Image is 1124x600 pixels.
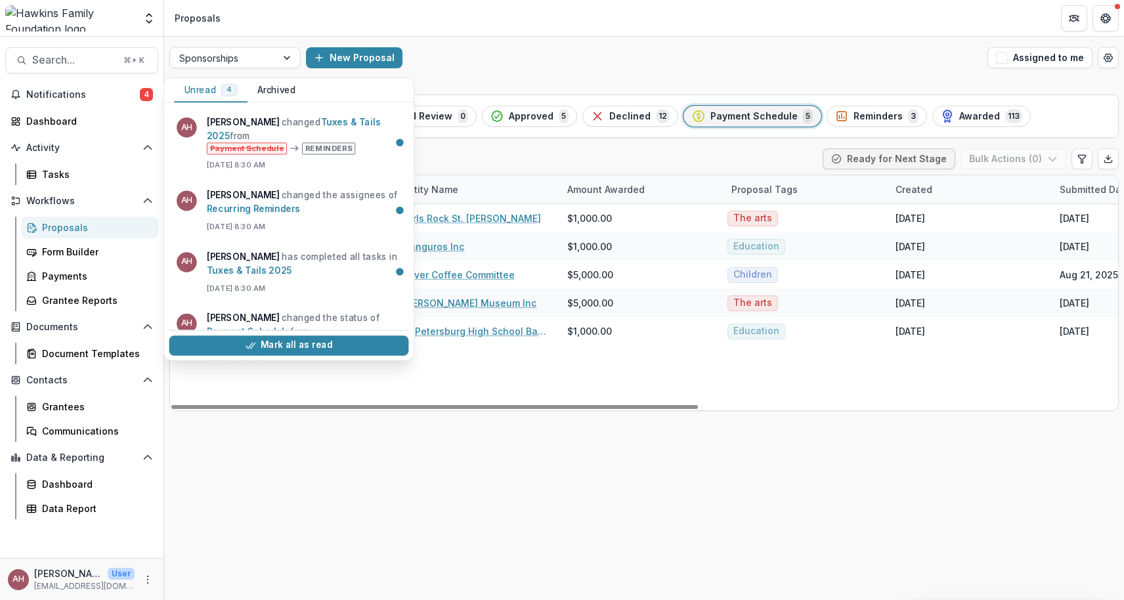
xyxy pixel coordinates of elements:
[803,109,813,123] span: 5
[827,106,927,127] button: Reminders3
[403,324,551,338] a: St Petersburg High School Band Boosters Association of [GEOGRAPHIC_DATA]
[395,182,466,196] div: Entity Name
[582,106,678,127] button: Declined12
[42,347,148,360] div: Document Templates
[724,182,806,196] div: Proposal Tags
[26,375,137,386] span: Contacts
[458,109,468,123] span: 0
[5,370,158,391] button: Open Contacts
[656,109,670,123] span: 12
[888,175,1052,204] div: Created
[21,498,158,519] a: Data Report
[21,241,158,263] a: Form Builder
[482,106,577,127] button: Approved5
[908,109,919,123] span: 3
[5,316,158,337] button: Open Documents
[121,53,147,68] div: ⌘ + K
[34,567,102,580] p: [PERSON_NAME]
[567,296,613,310] span: $5,000.00
[21,265,158,287] a: Payments
[567,268,613,282] span: $5,000.00
[896,240,925,253] div: [DATE]
[896,268,925,282] div: [DATE]
[227,85,232,95] span: 4
[26,452,137,463] span: Data & Reporting
[403,296,536,310] a: [PERSON_NAME] Museum Inc
[5,137,158,158] button: Open Activity
[207,311,401,351] p: changed the status of from
[207,326,290,337] a: Payment Schedule
[724,175,888,204] div: Proposal Tags
[21,163,158,185] a: Tasks
[5,447,158,468] button: Open Data & Reporting
[169,9,226,28] nav: breadcrumb
[21,420,158,442] a: Communications
[683,106,821,127] button: Payment Schedule5
[1060,268,1118,282] div: Aug 21, 2025
[888,182,940,196] div: Created
[140,572,156,588] button: More
[961,148,1066,169] button: Bulk Actions (0)
[306,47,402,68] button: New Proposal
[567,324,612,338] span: $1,000.00
[395,175,559,204] div: Entity Name
[559,175,724,204] div: Amount Awarded
[140,5,158,32] button: Open entity switcher
[1060,211,1089,225] div: [DATE]
[1060,240,1089,253] div: [DATE]
[26,196,137,207] span: Workflows
[362,106,477,127] button: Board Review0
[42,502,148,515] div: Data Report
[389,111,452,122] span: Board Review
[207,265,292,275] a: Tuxes & Tails 2025
[12,575,24,584] div: Angela Hawkins
[21,343,158,364] a: Document Templates
[609,111,651,122] span: Declined
[1098,148,1119,169] button: Export table data
[559,182,653,196] div: Amount Awarded
[42,424,148,438] div: Communications
[21,396,158,418] a: Grantees
[174,78,248,102] button: Unread
[559,109,569,123] span: 5
[175,11,221,25] div: Proposals
[1005,109,1022,123] span: 113
[32,54,116,66] span: Search...
[42,269,148,283] div: Payments
[108,568,135,580] p: User
[5,47,158,74] button: Search...
[854,111,903,122] span: Reminders
[509,111,553,122] span: Approved
[1071,148,1092,169] button: Edit table settings
[403,211,541,225] a: Girls Rock St. [PERSON_NAME]
[34,580,135,592] p: [EMAIL_ADDRESS][DOMAIN_NAME]
[959,111,1000,122] span: Awarded
[403,240,464,253] a: Canguros Inc
[1092,5,1119,32] button: Get Help
[169,335,409,355] button: Mark all as read
[896,296,925,310] div: [DATE]
[42,477,148,491] div: Dashboard
[248,78,306,102] button: Archived
[26,114,148,128] div: Dashboard
[567,240,612,253] span: $1,000.00
[26,322,137,333] span: Documents
[26,142,137,154] span: Activity
[207,249,401,277] p: has completed all tasks in
[5,110,158,132] a: Dashboard
[896,324,925,338] div: [DATE]
[140,88,153,101] span: 4
[42,221,148,234] div: Proposals
[1061,5,1087,32] button: Partners
[42,245,148,259] div: Form Builder
[207,116,380,140] a: Tuxes & Tails 2025
[5,84,158,105] button: Notifications4
[42,293,148,307] div: Grantee Reports
[21,217,158,238] a: Proposals
[21,289,158,311] a: Grantee Reports
[207,115,401,154] p: changed from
